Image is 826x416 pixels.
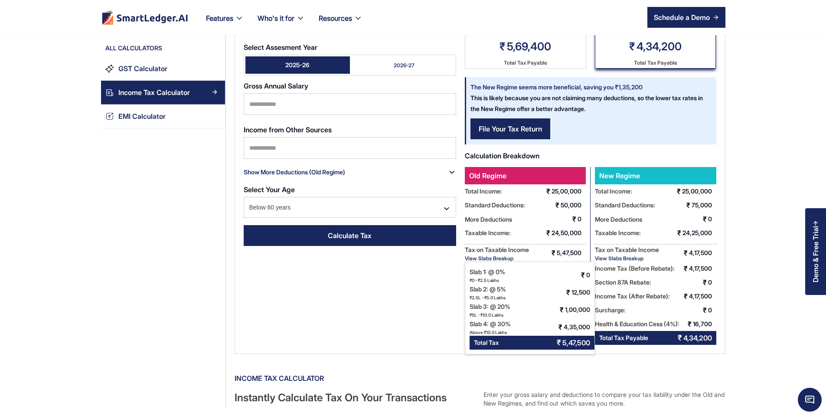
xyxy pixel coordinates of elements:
div: Slab 3: @ 20% [470,301,510,312]
img: Arrow Right Blue [212,66,217,71]
div: Tax on Taxable Income [465,244,529,255]
div: 12,500 [571,285,594,299]
div: ₹ [555,198,559,212]
div: Total Income: [465,184,502,198]
div: Total Tax Payable [504,57,547,68]
div: Who's it for [251,12,312,35]
div: ₹ [703,303,707,317]
a: home [101,10,189,25]
div: ₹ [500,39,506,54]
div: GST Calculator [118,63,167,75]
div: ₹ [684,289,688,303]
div: 16,700 [693,317,716,331]
a: Calculate Tax [244,225,456,246]
div: Enter your gross salary and deductions to compare your tax liability under the Old and New Regime... [483,390,725,408]
div: Resources [312,12,369,35]
div: Taxable Income: [465,226,511,240]
div: ₹0 - ₹2.5 Lakhs [470,277,505,284]
div: EMI Calculator [118,111,166,122]
div: 5,69,400 [507,39,551,54]
div: 0 [708,212,716,226]
img: Arrow Right Blue [212,89,217,95]
div: ₹ [581,268,585,282]
div: Total Income: [595,184,632,198]
div: Total Tax [474,336,499,350]
div: ₹ [688,317,692,331]
div: ₹ [560,303,564,317]
div: Surcharge: [595,303,626,317]
div: 0 [586,268,594,282]
div: ₹ [677,184,681,198]
div: 4,34,200 [637,39,682,54]
div: Schedule a Demo [654,12,710,23]
div: 4,35,000 [564,320,594,334]
a: Income Tax CalculatorArrow Right Blue [101,81,225,105]
div: ₹ [684,262,688,275]
div: 4,17,500 [689,289,716,303]
a: EMI CalculatorArrow Right Blue [101,105,225,128]
div: 5,47,500 [562,336,590,350]
div: 0 [578,212,586,226]
a: File Your Tax Return [470,118,550,139]
div: Calculation Breakdown [465,149,716,163]
span: Chat Widget [798,388,822,412]
a: Schedule a Demo [647,7,725,28]
div: ₹ [629,39,635,54]
div: Old Regime [465,167,586,184]
strong: Gross Annual Salary [244,82,308,90]
div: ₹ [552,246,555,260]
div: Above ₹10.0 Lakhs [470,329,511,336]
div: More Deductions [595,214,642,225]
div: Total Tax Payable [599,331,648,345]
div: 4,17,500 [689,262,716,275]
div: ₹ [566,285,570,299]
div: New Regime [595,167,656,184]
div: 4,17,500 [689,246,716,260]
div: Slab 4: @ 30% [470,318,511,329]
div: ₹ [686,198,690,212]
div: ₹ [703,275,707,289]
div: ₹ [684,246,688,260]
div: 25,00,000 [552,184,586,198]
label: Select Assesment Year [244,43,456,51]
div: Slab 2: @ 5% [470,284,506,295]
strong: The New Regime seems more beneficial, saving you ₹1,35,200 [470,83,643,91]
div: Features [199,12,251,35]
div: ₹5L - ₹10.0 Lakhs [470,312,510,318]
div: 75,000 [692,198,716,212]
div: 24,25,000 [682,226,716,240]
div: Tax on Taxable Income [595,244,659,255]
strong: Income from Other Sources [244,125,332,134]
strong: Select Your Age [244,185,295,194]
div: Income tax Calculator [235,371,725,385]
div: Standard Deductions: [595,198,655,212]
div: Taxable Income: [595,226,641,240]
div: Instantly Calculate Tax On Your Transactions [235,390,477,408]
div: Calculate Tax [328,230,372,241]
div: All Calculators [101,44,225,57]
img: mingcute_down-line [442,204,451,213]
div: 25,00,000 [682,184,716,198]
div: 4,34,200 [683,331,712,345]
div: ₹ [546,226,550,240]
div: Show More Deductions (Old Regime) [244,165,345,179]
div: View Slabs Breakup [465,255,529,262]
div: 0 [708,303,716,317]
img: arrow right icon [713,15,718,20]
div: 50,000 [561,198,586,212]
div: More Deductions [465,214,512,225]
div: Income Tax (Before Rebate): [595,262,675,275]
div: Resources [319,12,352,24]
div: 0 [708,275,716,289]
div: ₹ [677,226,681,240]
div: ₹ [572,212,576,226]
div: ₹ [558,320,562,334]
div: 2025-26 [285,61,310,69]
div: ₹ [703,212,707,226]
img: Arrow Right Blue [212,113,217,118]
div: Income Tax Calculator [118,87,190,98]
div: Below 60 years [244,197,456,218]
form: Email Form [244,39,456,251]
div: This is likely because you are not claiming many deductions, so the lower tax rates in the New Re... [466,77,712,114]
img: mingcute_down-line [447,168,456,177]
